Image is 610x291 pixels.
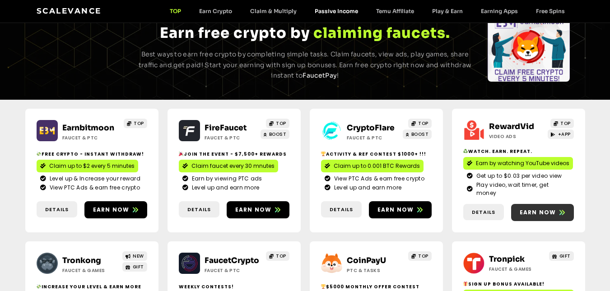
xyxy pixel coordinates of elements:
a: Claim faucet every 30 mnutes [179,160,278,172]
a: Details [179,201,219,218]
a: GIFT [549,251,574,261]
div: Slides [40,16,122,82]
a: TOP [408,251,432,261]
h2: Faucet & PTC [62,134,119,141]
h2: Weekly contests! [179,283,289,290]
span: TOP [134,120,144,127]
span: TOP [418,253,428,259]
a: TOP [550,119,574,128]
img: ♻️ [463,149,468,153]
a: RewardVid [489,122,534,131]
span: Level up & Increase your reward [47,175,140,183]
img: 🎉 [179,152,183,156]
h2: Watch. Earn. Repeat. [463,148,574,155]
a: Tronkong [62,256,101,265]
a: TOP [408,119,432,128]
a: Earn now [369,201,432,218]
a: Claim up to $2 every 5 minutes [37,160,138,172]
a: TOP [266,251,289,261]
a: Scalevance [37,6,102,15]
a: TOP [124,119,147,128]
span: Level up and earn more [332,184,402,192]
span: Get up to $0.03 per video view [474,172,562,180]
a: TOP [161,8,190,14]
span: TOP [276,120,286,127]
span: Details [45,206,69,213]
a: NEW [122,251,147,261]
span: Earn by watching YouTube videos [476,159,569,167]
span: Claim faucet every 30 mnutes [191,162,275,170]
a: Details [321,201,362,218]
a: Claim & Multiply [241,8,306,14]
span: Details [472,208,495,216]
span: Play video, wait timer, get money [474,181,570,197]
h2: Free crypto - Instant withdraw! [37,151,147,157]
span: View PTC Ads & earn free crypto [47,184,140,192]
a: Passive Income [306,8,367,14]
img: 🏆 [321,152,326,156]
h2: Faucet & PTC [205,134,261,141]
span: Claim up to $2 every 5 minutes [49,162,135,170]
span: Level up and earn more [190,184,260,192]
a: Free Spins [527,8,574,14]
span: Earn now [93,206,130,214]
a: Earn now [84,201,147,218]
h2: Increase your level & earn more [37,283,147,290]
a: Earnbitmoon [62,123,114,133]
a: Temu Affiliate [367,8,423,14]
a: Earning Apps [472,8,527,14]
a: Details [463,204,504,221]
a: FireFaucet [205,123,247,133]
a: Play & Earn [423,8,472,14]
span: TOP [418,120,428,127]
span: +APP [558,131,571,138]
a: GIFT [122,262,147,272]
span: NEW [133,253,144,259]
a: Claim up to 0.001 BTC Rewards [321,160,424,172]
span: GIFT [559,253,571,259]
a: BOOST [261,129,289,139]
div: Slides [488,16,570,82]
h2: Video ads [489,133,545,140]
h2: ptc & Tasks [347,267,403,274]
h2: Faucet & Games [489,266,545,273]
span: Earn now [520,208,556,217]
a: BOOST [403,129,432,139]
h2: Faucet & Games [62,267,119,274]
span: Details [187,206,211,213]
span: Earn now [235,206,272,214]
a: Earn by watching YouTube videos [463,157,573,170]
h2: Join the event - $7,500+ Rewards [179,151,289,157]
span: BOOST [411,131,429,138]
h2: $5000 Monthly Offer contest [321,283,432,290]
span: View PTC Ads & earn free crypto [332,175,424,183]
a: Earn now [227,201,289,218]
span: TOP [560,120,571,127]
h2: Sign Up Bonus Available! [463,281,574,287]
span: Earn by viewing PTC ads [190,175,262,183]
img: 🎁 [463,282,468,286]
img: 💸 [37,284,41,289]
span: Details [330,206,353,213]
a: Tronpick [489,254,525,264]
a: TOP [266,119,289,128]
span: Claim up to 0.001 BTC Rewards [334,162,420,170]
a: Earn now [511,204,574,221]
span: GIFT [133,263,144,270]
a: Details [37,201,77,218]
a: FaucetPay [303,71,337,79]
h2: Faucet & PTC [347,134,403,141]
p: Best ways to earn free crypto by completing simple tasks. Claim faucets, view ads, play games, sh... [137,49,473,81]
a: CoinPayU [347,256,386,265]
nav: Menu [161,8,574,14]
span: BOOST [269,131,287,138]
a: Earn Crypto [190,8,241,14]
span: Earn now [377,206,414,214]
img: 💸 [37,152,41,156]
span: Earn free crypto by [160,24,310,42]
a: FaucetCrypto [205,256,259,265]
a: +APP [548,129,574,139]
span: TOP [276,253,286,259]
h2: Faucet & PTC [205,267,261,274]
